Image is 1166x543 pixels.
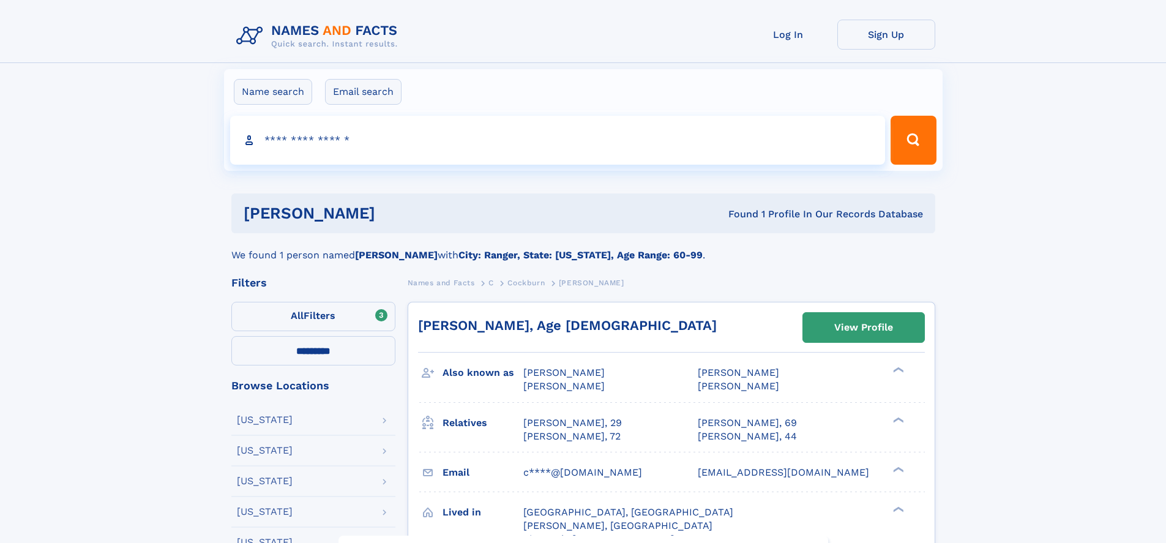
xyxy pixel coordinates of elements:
[507,279,545,287] span: Cockburn
[325,79,402,105] label: Email search
[891,116,936,165] button: Search Button
[890,465,905,473] div: ❯
[231,277,395,288] div: Filters
[291,310,304,321] span: All
[698,416,797,430] a: [PERSON_NAME], 69
[523,416,622,430] a: [PERSON_NAME], 29
[507,275,545,290] a: Cockburn
[355,249,438,261] b: [PERSON_NAME]
[237,507,293,517] div: [US_STATE]
[890,366,905,374] div: ❯
[231,380,395,391] div: Browse Locations
[237,415,293,425] div: [US_STATE]
[698,430,797,443] a: [PERSON_NAME], 44
[231,302,395,331] label: Filters
[458,249,703,261] b: City: Ranger, State: [US_STATE], Age Range: 60-99
[739,20,837,50] a: Log In
[698,367,779,378] span: [PERSON_NAME]
[523,430,621,443] a: [PERSON_NAME], 72
[523,520,712,531] span: [PERSON_NAME], [GEOGRAPHIC_DATA]
[443,413,523,433] h3: Relatives
[803,313,924,342] a: View Profile
[443,502,523,523] h3: Lived in
[488,279,494,287] span: C
[523,506,733,518] span: [GEOGRAPHIC_DATA], [GEOGRAPHIC_DATA]
[488,275,494,290] a: C
[551,208,923,221] div: Found 1 Profile In Our Records Database
[237,446,293,455] div: [US_STATE]
[231,20,408,53] img: Logo Names and Facts
[698,466,869,478] span: [EMAIL_ADDRESS][DOMAIN_NAME]
[443,362,523,383] h3: Also known as
[443,462,523,483] h3: Email
[890,505,905,513] div: ❯
[559,279,624,287] span: [PERSON_NAME]
[234,79,312,105] label: Name search
[418,318,717,333] a: [PERSON_NAME], Age [DEMOGRAPHIC_DATA]
[244,206,552,221] h1: [PERSON_NAME]
[408,275,475,290] a: Names and Facts
[837,20,935,50] a: Sign Up
[523,380,605,392] span: [PERSON_NAME]
[698,380,779,392] span: [PERSON_NAME]
[890,416,905,424] div: ❯
[230,116,886,165] input: search input
[523,367,605,378] span: [PERSON_NAME]
[237,476,293,486] div: [US_STATE]
[834,313,893,342] div: View Profile
[231,233,935,263] div: We found 1 person named with .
